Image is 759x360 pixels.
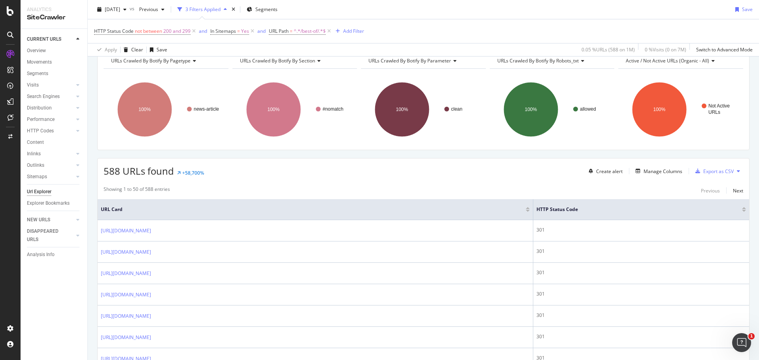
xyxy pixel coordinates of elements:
[27,138,44,147] div: Content
[27,58,82,66] a: Movements
[136,6,158,13] span: Previous
[101,248,151,256] a: [URL][DOMAIN_NAME]
[27,81,39,89] div: Visits
[27,104,52,112] div: Distribution
[624,55,736,67] h4: Active / Not Active URLs
[27,6,81,13] div: Analytics
[27,70,82,78] a: Segments
[240,57,315,64] span: URLs Crawled By Botify By section
[101,291,151,299] a: [URL][DOMAIN_NAME]
[101,206,524,213] span: URL Card
[361,75,486,144] svg: A chart.
[94,3,130,16] button: [DATE]
[701,187,720,194] div: Previous
[27,150,74,158] a: Inlinks
[94,43,117,56] button: Apply
[244,3,281,16] button: Segments
[701,186,720,195] button: Previous
[105,46,117,53] div: Apply
[490,75,615,144] div: A chart.
[497,57,579,64] span: URLs Crawled By Botify By robots_txt
[742,6,753,13] div: Save
[653,107,666,112] text: 100%
[536,248,746,255] div: 301
[536,312,746,319] div: 301
[27,81,74,89] a: Visits
[210,28,236,34] span: In Sitemaps
[748,333,755,339] span: 1
[255,6,278,13] span: Segments
[536,290,746,298] div: 301
[582,46,635,53] div: 0.05 % URLs ( 588 on 1M )
[257,28,266,34] div: and
[135,28,162,34] span: not between
[27,173,47,181] div: Sitemaps
[104,75,228,144] svg: A chart.
[696,46,753,53] div: Switch to Advanced Mode
[104,164,174,177] span: 588 URLs found
[27,127,54,135] div: HTTP Codes
[693,43,753,56] button: Switch to Advanced Mode
[27,199,82,207] a: Explorer Bookmarks
[27,58,52,66] div: Movements
[94,28,134,34] span: HTTP Status Code
[732,3,753,16] button: Save
[238,55,350,67] h4: URLs Crawled By Botify By section
[632,166,682,176] button: Manage Columns
[368,57,451,64] span: URLs Crawled By Botify By parameter
[708,109,720,115] text: URLs
[27,47,46,55] div: Overview
[136,3,168,16] button: Previous
[27,216,50,224] div: NEW URLS
[27,115,55,124] div: Performance
[27,92,60,101] div: Search Engines
[27,150,41,158] div: Inlinks
[267,107,279,112] text: 100%
[139,107,151,112] text: 100%
[367,55,479,67] h4: URLs Crawled By Botify By parameter
[396,107,408,112] text: 100%
[182,170,204,176] div: +58,700%
[27,188,51,196] div: Url Explorer
[237,28,240,34] span: =
[163,26,191,37] span: 200 and 299
[131,46,143,53] div: Clear
[27,251,55,259] div: Analysis Info
[257,27,266,35] button: and
[708,103,730,109] text: Not Active
[580,106,596,112] text: allowed
[27,161,74,170] a: Outlinks
[27,70,48,78] div: Segments
[194,106,219,112] text: news-article
[692,165,734,177] button: Export as CSV
[618,75,743,144] div: A chart.
[104,186,170,195] div: Showing 1 to 50 of 588 entries
[232,75,357,144] svg: A chart.
[496,55,608,67] h4: URLs Crawled By Botify By robots_txt
[130,5,136,12] span: vs
[703,168,734,175] div: Export as CSV
[536,333,746,340] div: 301
[27,216,74,224] a: NEW URLS
[451,106,463,112] text: clean
[294,26,326,37] span: ^.*/best-of/.*$
[101,227,151,235] a: [URL][DOMAIN_NAME]
[230,6,237,13] div: times
[27,13,81,22] div: SiteCrawler
[732,333,751,352] iframe: Intercom live chat
[147,43,167,56] button: Save
[644,168,682,175] div: Manage Columns
[585,165,623,177] button: Create alert
[27,173,74,181] a: Sitemaps
[27,92,74,101] a: Search Engines
[185,6,221,13] div: 3 Filters Applied
[157,46,167,53] div: Save
[27,188,82,196] a: Url Explorer
[323,106,344,112] text: #nomatch
[199,27,207,35] button: and
[27,199,70,207] div: Explorer Bookmarks
[241,26,249,37] span: Yes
